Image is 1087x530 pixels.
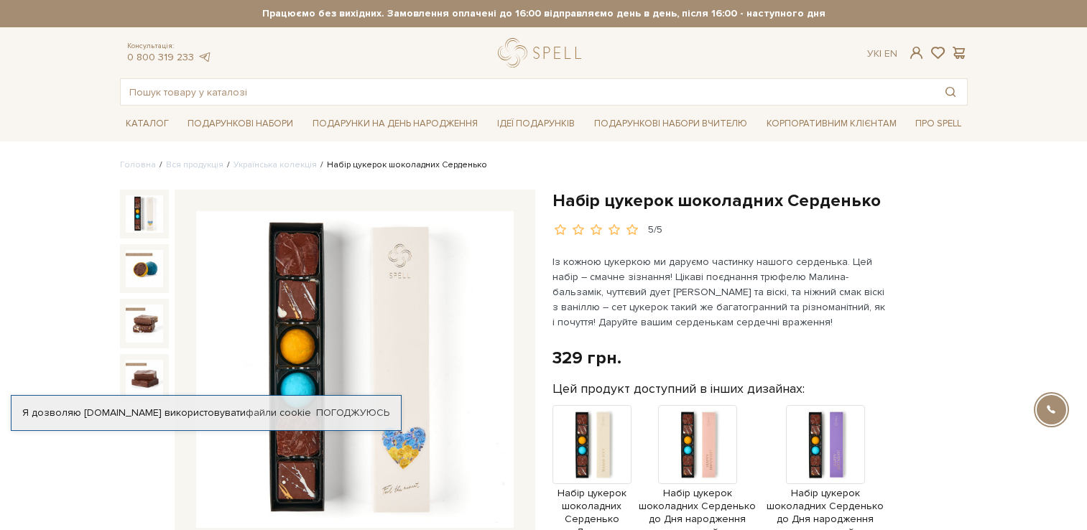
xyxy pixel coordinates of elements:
img: Набір цукерок шоколадних Серденько [126,304,163,342]
div: Я дозволяю [DOMAIN_NAME] використовувати [11,406,401,419]
span: | [879,47,882,60]
input: Пошук товару у каталозі [121,79,934,105]
div: 329 грн. [552,347,621,369]
img: Продукт [658,405,737,484]
a: En [884,47,897,60]
img: Набір цукерок шоколадних Серденько [126,250,163,287]
button: Пошук товару у каталозі [934,79,967,105]
li: Набір цукерок шоколадних Серденько [317,159,487,172]
a: logo [498,38,588,68]
span: Консультація: [127,42,212,51]
img: Продукт [552,405,632,484]
a: Подарунки на День народження [307,113,484,135]
a: Каталог [120,113,175,135]
a: Вся продукція [166,159,223,170]
a: Головна [120,159,156,170]
div: Ук [867,47,897,60]
a: Українська колекція [233,159,317,170]
label: Цей продукт доступний в інших дизайнах: [552,381,805,397]
a: Погоджуюсь [316,406,389,419]
a: 0 800 319 233 [127,51,194,63]
img: Набір цукерок шоколадних Серденько [126,195,163,233]
p: Із кожною цукеркою ми даруємо частинку нашого серденька. Цей набір – смачне зізнання! Цікаві поєд... [552,254,889,330]
a: Ідеї подарунків [491,113,580,135]
img: Набір цукерок шоколадних Серденько [196,211,514,529]
h1: Набір цукерок шоколадних Серденько [552,190,968,212]
div: 5/5 [648,223,662,237]
img: Набір цукерок шоколадних Серденько [126,360,163,397]
a: Про Spell [910,113,967,135]
a: Подарункові набори [182,113,299,135]
a: telegram [198,51,212,63]
a: Корпоративним клієнтам [761,113,902,135]
a: Подарункові набори Вчителю [588,111,753,136]
img: Продукт [786,405,865,484]
a: файли cookie [246,406,311,419]
strong: Працюємо без вихідних. Замовлення оплачені до 16:00 відправляємо день в день, після 16:00 - насту... [120,7,968,20]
